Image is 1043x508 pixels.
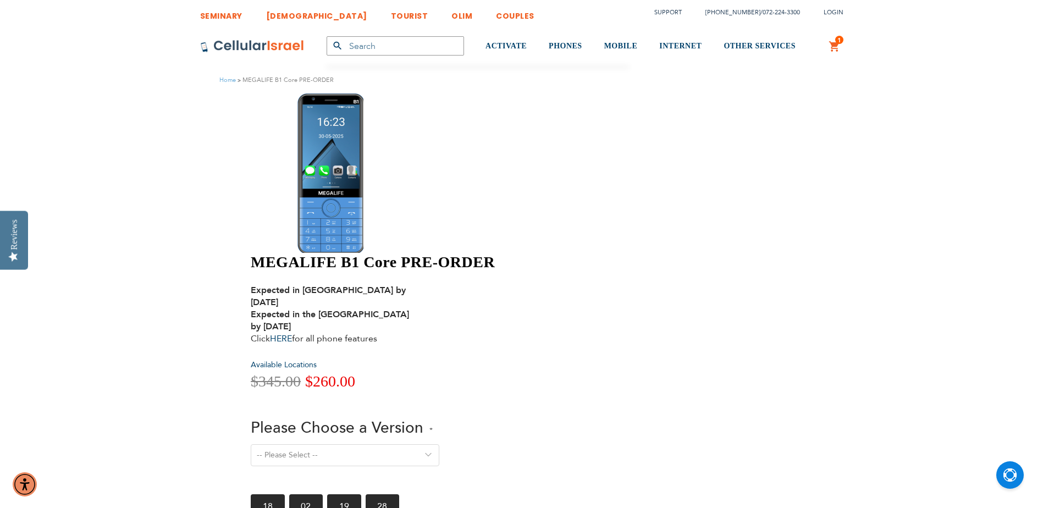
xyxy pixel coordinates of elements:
a: HERE [270,333,292,345]
a: Home [219,76,236,84]
li: MEGALIFE B1 Core PRE-ORDER [236,75,334,85]
div: Reviews [9,219,19,250]
a: MOBILE [604,26,638,67]
a: 072-224-3300 [763,8,800,16]
a: Support [654,8,682,16]
span: PHONES [549,42,582,50]
li: / [694,4,800,20]
a: PHONES [549,26,582,67]
a: OTHER SERVICES [724,26,796,67]
a: COUPLES [496,3,534,23]
a: INTERNET [659,26,702,67]
span: $345.00 [251,373,301,390]
input: Search [327,36,464,56]
a: Available Locations [251,360,317,370]
a: 1 [829,40,841,53]
span: 1 [837,36,841,45]
span: Please Choose a Version [251,417,423,438]
img: MEGALIFE B1 Core PRE-ORDER [297,93,363,253]
span: $260.00 [305,373,355,390]
h1: MEGALIFE B1 Core PRE-ORDER [251,253,636,272]
span: INTERNET [659,42,702,50]
a: SEMINARY [200,3,242,23]
a: [PHONE_NUMBER] [705,8,760,16]
a: ACTIVATE [485,26,527,67]
span: OTHER SERVICES [724,42,796,50]
a: OLIM [451,3,472,23]
a: [DEMOGRAPHIC_DATA] [266,3,367,23]
a: TOURIST [391,3,428,23]
div: Click for all phone features [251,284,421,345]
strong: Expected in [GEOGRAPHIC_DATA] by [DATE] Expected in the [GEOGRAPHIC_DATA] by [DATE] [251,284,409,333]
img: Cellular Israel Logo [200,40,305,53]
div: Accessibility Menu [13,472,37,496]
span: ACTIVATE [485,42,527,50]
span: Login [824,8,843,16]
span: MOBILE [604,42,638,50]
